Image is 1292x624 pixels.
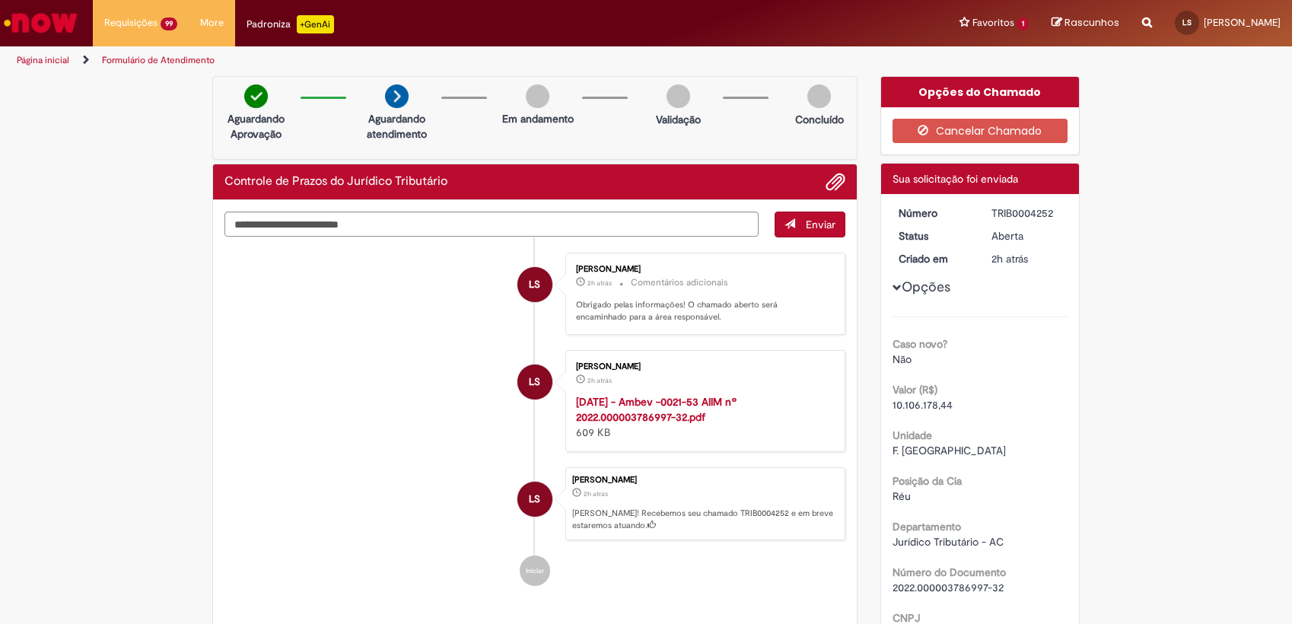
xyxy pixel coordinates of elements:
[576,394,829,440] div: 609 KB
[807,84,831,108] img: img-circle-grey.png
[991,252,1028,266] span: 2h atrás
[529,481,540,517] span: LS
[572,476,837,485] div: [PERSON_NAME]
[102,54,215,66] a: Formulário de Atendimento
[893,444,1006,457] span: F. [GEOGRAPHIC_DATA]
[587,279,612,288] span: 2h atrás
[1204,16,1281,29] span: [PERSON_NAME]
[893,172,1018,186] span: Sua solicitação foi enviada
[893,489,911,503] span: Réu
[991,252,1028,266] time: 29/08/2025 13:59:17
[893,337,947,351] b: Caso novo?
[104,15,158,30] span: Requisições
[385,84,409,108] img: arrow-next.png
[893,474,962,488] b: Posição da Cia
[576,395,737,424] a: [DATE] - Ambev -0021-53 AIIM nº 2022.000003786997-32.pdf
[991,228,1062,244] div: Aberta
[517,267,552,302] div: Larissa Sales
[1052,16,1119,30] a: Rascunhos
[806,218,835,231] span: Enviar
[887,205,981,221] dt: Número
[502,111,574,126] p: Em andamento
[526,84,549,108] img: img-circle-grey.png
[667,84,690,108] img: img-circle-grey.png
[893,535,1004,549] span: Jurídico Tributário - AC
[991,251,1062,266] div: 29/08/2025 13:59:17
[587,376,612,385] span: 2h atrás
[360,111,434,142] p: Aguardando atendimento
[584,489,608,498] time: 29/08/2025 13:59:17
[2,8,80,38] img: ServiceNow
[991,205,1062,221] div: TRIB0004252
[893,428,932,442] b: Unidade
[17,54,69,66] a: Página inicial
[224,467,845,540] li: Larissa Sales
[219,111,293,142] p: Aguardando Aprovação
[656,112,701,127] p: Validação
[1017,18,1029,30] span: 1
[893,565,1006,579] b: Número do Documento
[887,228,981,244] dt: Status
[161,18,177,30] span: 99
[587,279,612,288] time: 29/08/2025 13:59:17
[893,520,961,533] b: Departamento
[517,365,552,400] div: Larissa Sales
[893,383,937,396] b: Valor (R$)
[893,352,912,366] span: Não
[972,15,1014,30] span: Favoritos
[795,112,844,127] p: Concluído
[584,489,608,498] span: 2h atrás
[893,581,1004,594] span: 2022.000003786997-32
[529,266,540,303] span: LS
[887,251,981,266] dt: Criado em
[529,364,540,400] span: LS
[893,119,1068,143] button: Cancelar Chamado
[11,46,850,75] ul: Trilhas de página
[1064,15,1119,30] span: Rascunhos
[1182,18,1192,27] span: LS
[893,398,953,412] span: 10.106.178,44
[297,15,334,33] p: +GenAi
[224,237,845,601] ul: Histórico de tíquete
[576,299,829,323] p: Obrigado pelas informações! O chamado aberto será encaminhado para a área responsável.
[881,77,1080,107] div: Opções do Chamado
[517,482,552,517] div: Larissa Sales
[572,508,837,531] p: [PERSON_NAME]! Recebemos seu chamado TRIB0004252 e em breve estaremos atuando.
[576,362,829,371] div: [PERSON_NAME]
[200,15,224,30] span: More
[224,175,447,189] h2: Controle de Prazos do Jurídico Tributário Histórico de tíquete
[224,212,759,237] textarea: Digite sua mensagem aqui...
[244,84,268,108] img: check-circle-green.png
[247,15,334,33] div: Padroniza
[775,212,845,237] button: Enviar
[576,265,829,274] div: [PERSON_NAME]
[631,276,728,289] small: Comentários adicionais
[826,172,845,192] button: Adicionar anexos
